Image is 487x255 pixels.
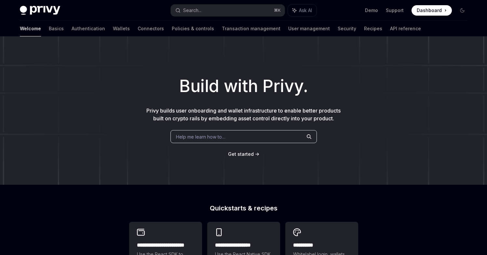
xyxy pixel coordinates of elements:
div: Search... [183,7,201,14]
a: Demo [365,7,378,14]
span: ⌘ K [274,8,281,13]
a: API reference [390,21,421,36]
a: Wallets [113,21,130,36]
a: Policies & controls [172,21,214,36]
a: Dashboard [412,5,452,16]
a: Authentication [72,21,105,36]
a: Support [386,7,404,14]
a: Get started [228,151,254,157]
span: Ask AI [299,7,312,14]
a: Basics [49,21,64,36]
a: Connectors [138,21,164,36]
button: Ask AI [288,5,317,16]
a: Transaction management [222,21,280,36]
span: Dashboard [417,7,442,14]
a: Recipes [364,21,382,36]
button: Toggle dark mode [457,5,467,16]
span: Privy builds user onboarding and wallet infrastructure to enable better products built on crypto ... [146,107,341,122]
a: Security [338,21,356,36]
button: Search...⌘K [171,5,285,16]
h1: Build with Privy. [10,74,477,99]
h2: Quickstarts & recipes [129,205,358,211]
img: dark logo [20,6,60,15]
a: User management [288,21,330,36]
a: Welcome [20,21,41,36]
span: Help me learn how to… [176,133,225,140]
